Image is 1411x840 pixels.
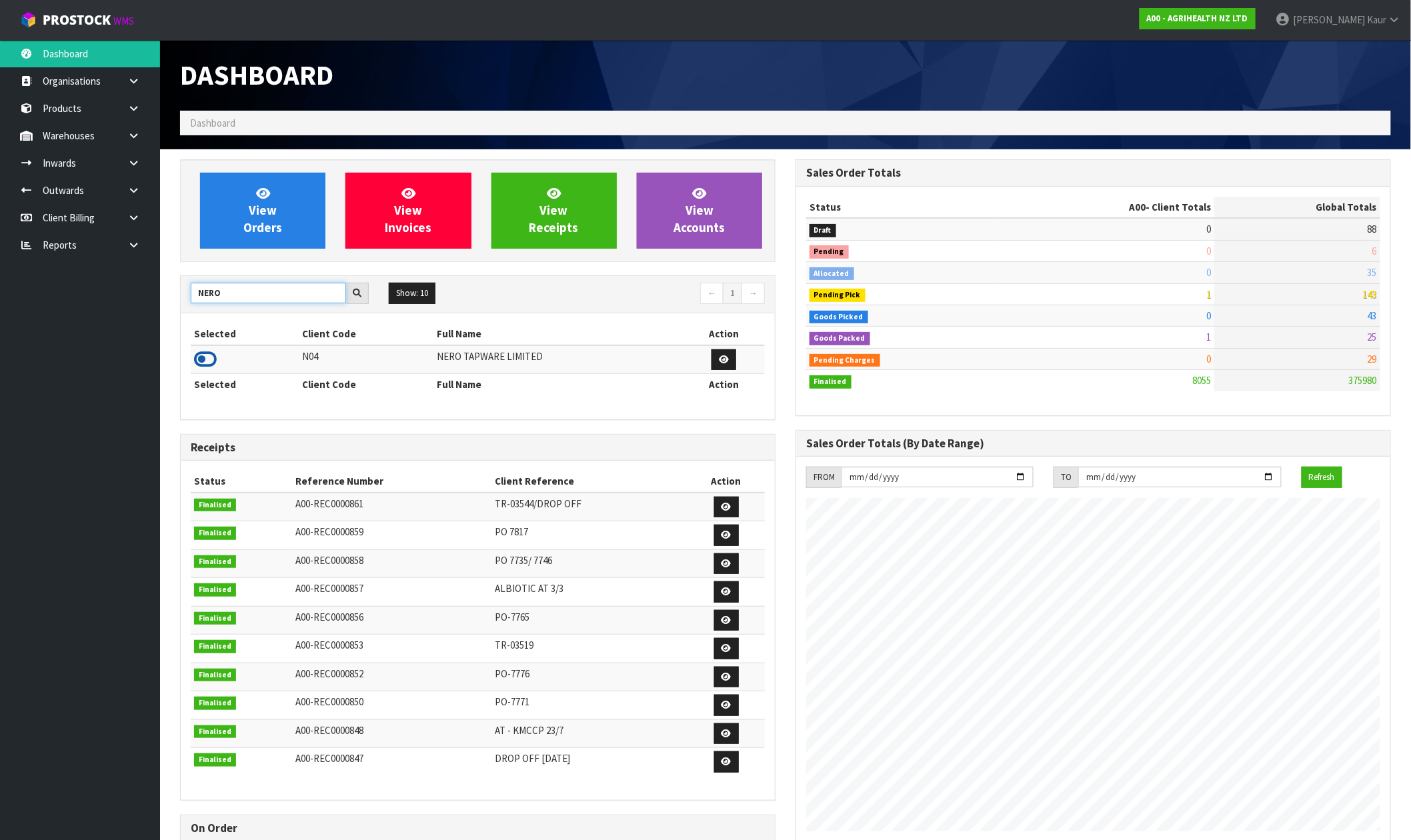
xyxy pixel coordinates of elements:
span: PO-7776 [495,667,529,680]
button: Show: 10 [389,283,435,304]
span: 1 [1206,331,1211,343]
span: ALBIOTIC AT 3/3 [495,582,563,595]
img: cube-alt.png [20,11,37,28]
span: Finalised [194,555,236,569]
span: View Accounts [673,185,725,235]
a: ← [700,283,724,304]
strong: A00 - AGRIHEALTH NZ LTD [1147,13,1248,24]
h3: Sales Order Totals [806,167,1380,179]
button: Refresh [1302,467,1342,488]
span: Kaur [1367,13,1386,26]
span: 0 [1206,266,1211,279]
a: A00 - AGRIHEALTH NZ LTD [1140,8,1256,29]
td: NERO TAPWARE LIMITED [433,345,683,374]
span: A00-REC0000848 [295,724,363,737]
span: 1 [1206,288,1211,301]
span: Finalised [194,725,236,739]
span: A00-REC0000856 [295,611,363,623]
th: Full Name [433,323,683,345]
span: View Orders [243,185,282,235]
span: 6 [1372,245,1377,257]
span: Finalised [194,583,236,597]
th: Action [687,471,765,492]
th: Selected [191,374,299,395]
span: A00-REC0000858 [295,554,363,567]
span: 0 [1206,309,1211,322]
span: 0 [1206,245,1211,257]
span: A00-REC0000853 [295,639,363,651]
span: TR-03544/DROP OFF [495,497,581,510]
a: 1 [723,283,742,304]
a: ViewInvoices [345,173,471,249]
th: Client Code [299,323,433,345]
th: Status [806,197,996,218]
span: PO-7771 [495,695,529,708]
span: View Invoices [385,185,431,235]
h3: On Order [191,822,765,835]
span: 0 [1206,353,1211,365]
span: PO-7765 [495,611,529,623]
span: DROP OFF [DATE] [495,752,570,765]
span: 88 [1368,223,1377,235]
small: WMS [113,15,134,27]
span: Finalised [194,640,236,653]
span: View Receipts [529,185,579,235]
th: Client Reference [491,471,687,492]
a: ViewAccounts [637,173,762,249]
th: Action [683,374,765,395]
span: 35 [1368,266,1377,279]
span: A00-REC0000861 [295,497,363,510]
span: A00-REC0000852 [295,667,363,680]
span: AT - KMCCP 23/7 [495,724,563,737]
span: Finalised [194,499,236,512]
div: FROM [806,467,842,488]
span: 0 [1206,223,1211,235]
div: TO [1054,467,1078,488]
th: - Client Totals [996,197,1215,218]
span: 43 [1368,309,1377,322]
span: PO 7817 [495,525,528,538]
span: 143 [1363,288,1377,301]
span: A00-REC0000847 [295,752,363,765]
a: ViewOrders [200,173,325,249]
th: Selected [191,323,299,345]
span: 375980 [1349,374,1377,387]
span: 8055 [1192,374,1211,387]
input: Search clients [191,283,346,303]
a: → [742,283,765,304]
th: Action [683,323,765,345]
nav: Page navigation [487,283,765,306]
span: A00-REC0000857 [295,582,363,595]
span: Finalised [194,753,236,767]
span: Finalised [194,527,236,540]
span: Pending Charges [810,354,880,367]
span: Pending [810,245,849,259]
span: 29 [1368,353,1377,365]
a: ViewReceipts [491,173,617,249]
span: Finalised [194,612,236,625]
th: Reference Number [292,471,491,492]
span: Allocated [810,267,854,281]
span: Finalised [194,697,236,710]
span: A00 [1129,201,1146,213]
h3: Receipts [191,441,765,454]
span: Pending Pick [810,289,866,302]
th: Client Code [299,374,433,395]
span: Finalised [810,375,852,389]
td: N04 [299,345,433,374]
span: A00-REC0000850 [295,695,363,708]
th: Full Name [433,374,683,395]
span: Goods Packed [810,332,870,345]
span: 25 [1368,331,1377,343]
span: A00-REC0000859 [295,525,363,538]
span: Finalised [194,669,236,682]
span: Draft [810,224,836,237]
span: ProStock [43,11,111,29]
span: [PERSON_NAME] [1293,13,1365,26]
span: Dashboard [180,57,333,92]
th: Global Totals [1214,197,1380,218]
span: TR-03519 [495,639,533,651]
span: PO 7735/ 7746 [495,554,552,567]
th: Status [191,471,292,492]
span: Goods Picked [810,311,868,324]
